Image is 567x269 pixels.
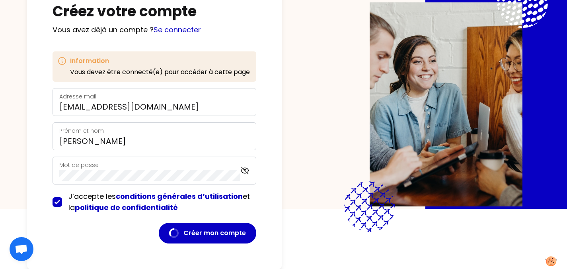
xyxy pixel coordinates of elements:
a: conditions générales d’utilisation [116,191,243,201]
h1: Créez votre compte [53,4,256,20]
p: Vous devez être connecté(e) pour accéder à cette page [70,67,250,77]
div: Ouvrir le chat [10,237,33,261]
a: politique de confidentialité [75,202,178,212]
label: Prénom et nom [59,127,104,135]
a: Se connecter [154,25,201,35]
p: Vous avez déjà un compte ? [53,24,256,35]
span: J’accepte les et la [68,191,250,212]
label: Adresse mail [59,92,96,100]
label: Mot de passe [59,161,99,169]
img: Description [370,2,522,206]
button: Créer mon compte [159,223,256,243]
h3: Information [70,56,250,66]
